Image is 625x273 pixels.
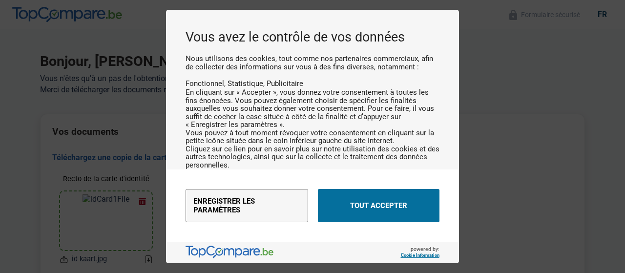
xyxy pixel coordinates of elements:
[166,169,459,242] div: menu
[401,252,439,258] a: Cookie Information
[318,189,439,222] button: Tout accepter
[186,246,273,258] img: logo
[186,79,228,88] li: Fonctionnel
[186,55,439,210] div: Nous utilisons des cookies, tout comme nos partenaires commerciaux, afin de collecter des informa...
[228,79,267,88] li: Statistique
[186,189,308,222] button: Enregistrer les paramètres
[186,29,439,45] h2: Vous avez le contrôle de vos données
[401,246,439,258] span: powered by:
[267,79,303,88] li: Publicitaire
